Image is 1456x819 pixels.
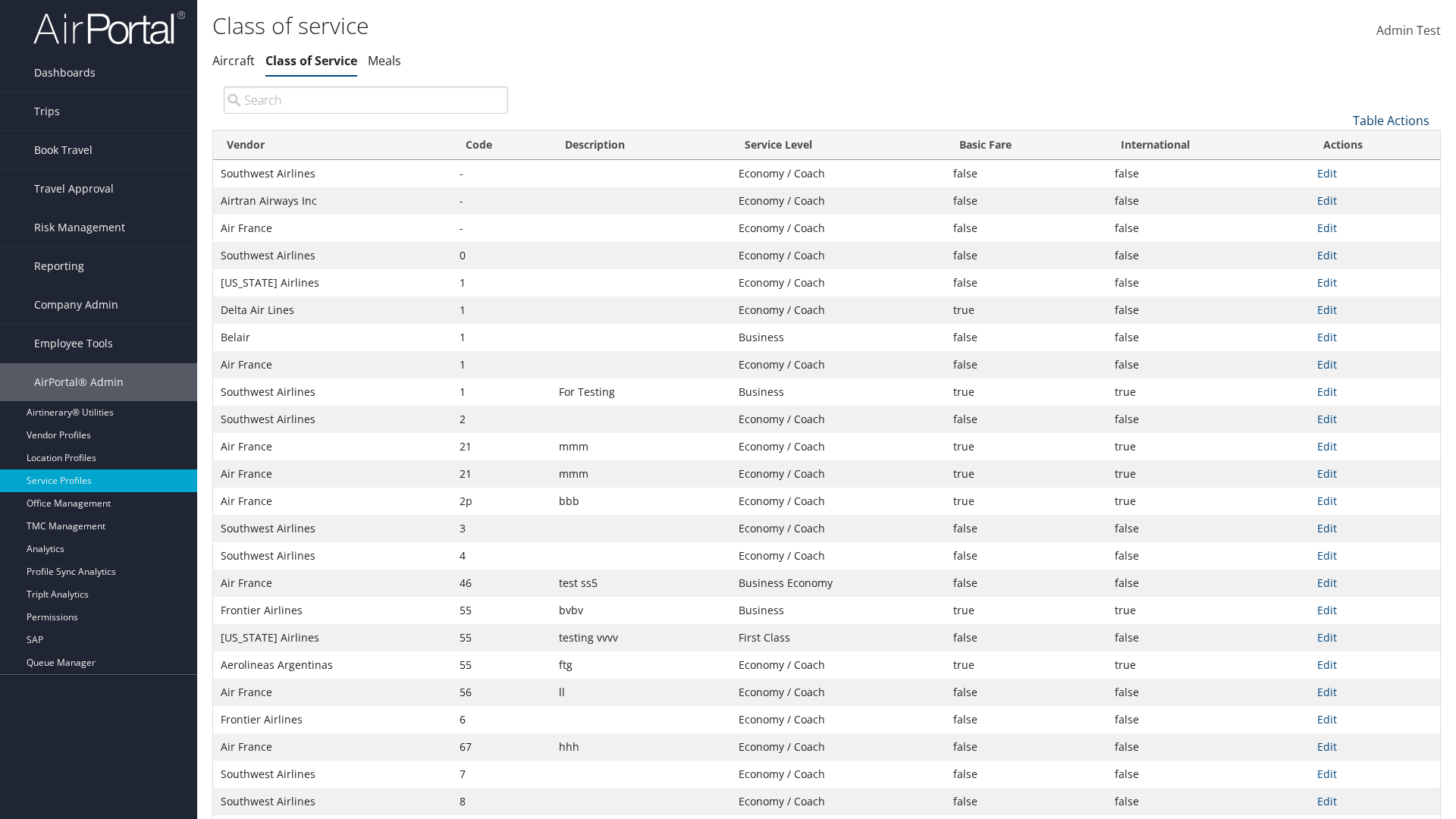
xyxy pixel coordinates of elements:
[1107,351,1310,378] td: false
[1107,406,1310,433] td: false
[1317,248,1337,262] a: Edit
[731,130,946,160] th: Service Level: activate to sort column ascending
[946,515,1107,542] td: false
[731,570,946,597] td: Business Economy
[452,406,551,433] td: 2
[1317,657,1337,672] a: Edit
[1107,433,1310,460] td: true
[452,706,551,733] td: 6
[731,406,946,433] td: Economy / Coach
[1310,130,1440,160] th: Actions
[731,706,946,733] td: Economy / Coach
[34,363,124,401] span: AirPortal® Admin
[224,86,508,114] input: Search
[1107,651,1310,679] td: true
[1107,297,1310,324] td: false
[946,597,1107,624] td: true
[731,378,946,406] td: Business
[452,788,551,815] td: 8
[1353,112,1429,129] a: Table Actions
[1107,378,1310,406] td: true
[551,378,731,406] td: For Testing
[1317,193,1337,208] a: Edit
[946,433,1107,460] td: true
[265,52,357,69] a: Class of Service
[452,570,551,597] td: 46
[731,297,946,324] td: Economy / Coach
[213,788,452,815] td: Southwest Airlines
[452,515,551,542] td: 3
[1107,624,1310,651] td: false
[213,733,452,761] td: Air France
[731,761,946,788] td: Economy / Coach
[1317,794,1337,808] a: Edit
[1107,679,1310,706] td: false
[1317,330,1337,344] a: Edit
[213,624,452,651] td: [US_STATE] Airlines
[1317,685,1337,699] a: Edit
[731,215,946,242] td: Economy / Coach
[1107,761,1310,788] td: false
[1107,597,1310,624] td: true
[213,542,452,570] td: Southwest Airlines
[1317,466,1337,481] a: Edit
[551,433,731,460] td: mmm
[452,215,551,242] td: -
[34,209,125,246] span: Risk Management
[946,706,1107,733] td: false
[213,597,452,624] td: Frontier Airlines
[1107,269,1310,297] td: false
[1317,603,1337,617] a: Edit
[1317,521,1337,535] a: Edit
[213,651,452,679] td: Aerolineas Argentinas
[452,187,551,215] td: -
[1317,221,1337,235] a: Edit
[452,324,551,351] td: 1
[1317,384,1337,399] a: Edit
[213,570,452,597] td: Air France
[1317,767,1337,781] a: Edit
[452,761,551,788] td: 7
[213,215,452,242] td: Air France
[213,679,452,706] td: Air France
[946,351,1107,378] td: false
[452,433,551,460] td: 21
[946,269,1107,297] td: false
[1317,303,1337,317] a: Edit
[452,242,551,269] td: 0
[731,351,946,378] td: Economy / Coach
[551,679,731,706] td: ll
[946,788,1107,815] td: false
[551,460,731,488] td: mmm
[946,460,1107,488] td: true
[213,378,452,406] td: Southwest Airlines
[946,130,1107,160] th: Basic Fare: activate to sort column ascending
[212,10,1031,42] h1: Class of service
[1107,488,1310,515] td: true
[1317,412,1337,426] a: Edit
[731,187,946,215] td: Economy / Coach
[1107,130,1310,160] th: International: activate to sort column ascending
[213,297,452,324] td: Delta Air Lines
[551,597,731,624] td: bvbv
[452,679,551,706] td: 56
[1317,630,1337,645] a: Edit
[946,297,1107,324] td: true
[731,515,946,542] td: Economy / Coach
[213,160,452,187] td: Southwest Airlines
[1107,515,1310,542] td: false
[731,242,946,269] td: Economy / Coach
[213,406,452,433] td: Southwest Airlines
[452,597,551,624] td: 55
[452,733,551,761] td: 67
[1107,215,1310,242] td: false
[731,679,946,706] td: Economy / Coach
[551,651,731,679] td: ftg
[946,679,1107,706] td: false
[1107,460,1310,488] td: true
[946,624,1107,651] td: false
[1317,576,1337,590] a: Edit
[731,324,946,351] td: Business
[34,325,113,362] span: Employee Tools
[213,706,452,733] td: Frontier Airlines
